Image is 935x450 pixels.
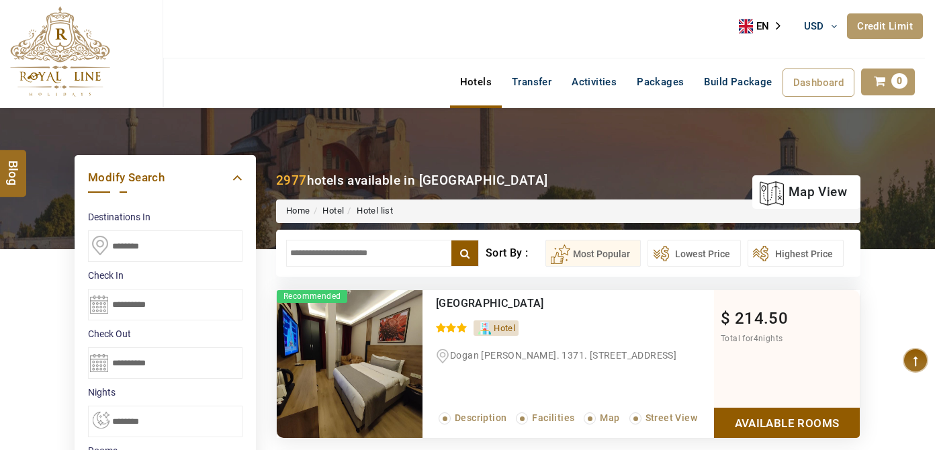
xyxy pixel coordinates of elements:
span: Map [600,412,619,423]
a: Hotel [322,206,344,216]
span: USD [804,20,824,32]
a: Packages [627,69,694,95]
span: Hotel [494,323,515,333]
label: Check In [88,269,242,282]
img: 7fdadf7375875acc10be6f7d798d628f1d9a2ce3.jpeg [277,290,422,438]
div: Language [739,16,790,36]
a: map view [759,177,847,207]
div: Sort By : [486,240,545,267]
a: Home [286,206,310,216]
span: 214.50 [735,309,788,328]
div: hotels available in [GEOGRAPHIC_DATA] [276,171,547,189]
button: Most Popular [545,240,641,267]
div: Rush Hotel Istanbul [436,297,658,310]
button: Highest Price [748,240,844,267]
aside: Language selected: English [739,16,790,36]
span: Dashboard [793,77,844,89]
label: nights [88,386,242,399]
span: Facilities [532,412,574,423]
span: $ [721,309,730,328]
a: Show Rooms [714,408,860,438]
span: Blog [5,161,22,172]
span: 0 [891,73,907,89]
img: The Royal Line Holidays [10,6,110,97]
span: Street View [645,412,697,423]
a: EN [739,16,790,36]
a: 0 [861,69,915,95]
span: Dogan [PERSON_NAME]. 1371. [STREET_ADDRESS] [450,350,676,361]
span: Total for nights [721,334,783,343]
a: Activities [562,69,627,95]
label: Check Out [88,327,242,341]
li: Hotel list [344,205,393,218]
b: 2977 [276,173,307,188]
a: Build Package [694,69,782,95]
a: Credit Limit [847,13,923,39]
span: 4 [754,334,758,343]
a: Hotels [450,69,502,95]
a: Transfer [502,69,562,95]
label: Destinations In [88,210,242,224]
button: Lowest Price [648,240,741,267]
span: Recommended [277,290,347,303]
a: Modify Search [88,169,242,187]
a: [GEOGRAPHIC_DATA] [436,297,544,310]
span: Description [455,412,506,423]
